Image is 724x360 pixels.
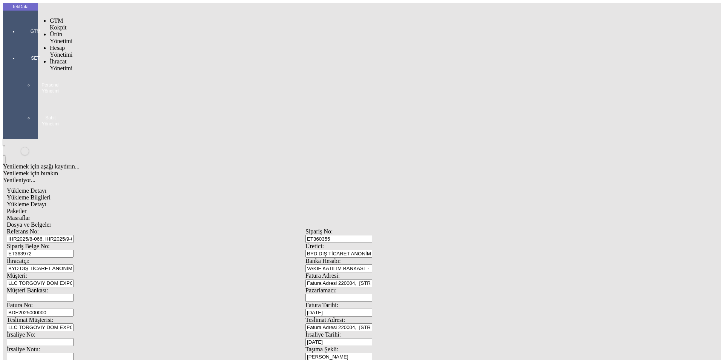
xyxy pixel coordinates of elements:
[39,115,62,127] span: Sabit Yönetimi
[7,272,27,279] span: Müşteri:
[24,55,47,61] span: SET
[305,317,345,323] span: Teslimat Adresi:
[305,228,333,235] span: Sipariş No:
[3,4,38,10] div: TekData
[3,170,608,177] div: Yenilemek için bırakın
[305,287,337,294] span: Pazarlamacı:
[7,201,46,207] span: Yükleme Detayı
[305,331,341,338] span: İrsaliye Tarihi:
[3,163,608,170] div: Yenilemek için aşağı kaydırın...
[7,331,35,338] span: İrsaliye No:
[7,302,33,308] span: Fatura No:
[305,346,338,352] span: Taşıma Şekli:
[7,346,40,352] span: İrsaliye Notu:
[7,221,51,228] span: Dosya ve Belgeler
[7,317,54,323] span: Teslimat Müşterisi:
[50,31,72,44] span: Ürün Yönetimi
[7,258,29,264] span: İhracatçı:
[50,45,72,58] span: Hesap Yönetimi
[7,228,39,235] span: Referans No:
[50,17,66,31] span: GTM Kokpit
[7,215,30,221] span: Masraflar
[7,194,51,201] span: Yükleme Bilgileri
[7,187,46,194] span: Yükleme Detayı
[7,243,50,249] span: Sipariş Belge No:
[3,177,608,184] div: Yenileniyor...
[305,272,340,279] span: Fatura Adresi:
[305,302,338,308] span: Fatura Tarihi:
[305,258,341,264] span: Banka Hesabı:
[305,243,324,249] span: Üretici:
[50,58,72,71] span: İhracat Yönetimi
[7,287,48,294] span: Müşteri Bankası:
[7,208,26,214] span: Paketler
